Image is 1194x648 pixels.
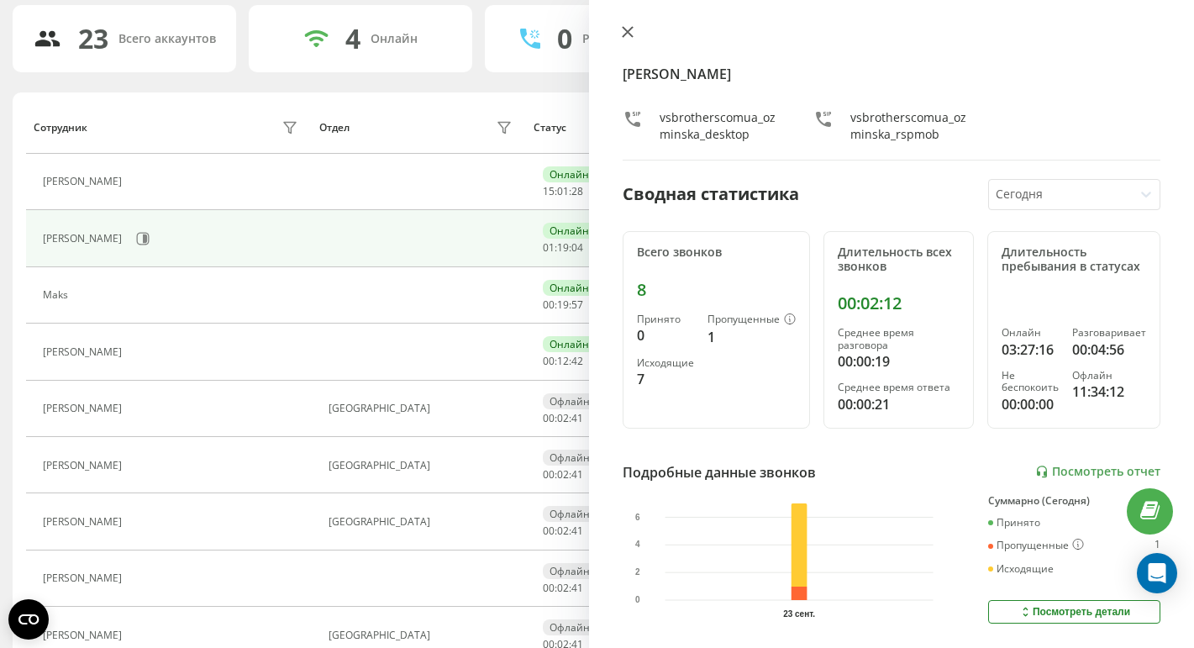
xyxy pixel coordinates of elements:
[543,619,597,635] div: Офлайн
[319,122,350,134] div: Отдел
[635,595,640,604] text: 0
[582,32,674,46] div: Разговаривают
[543,506,597,522] div: Офлайн
[543,186,583,198] div: : :
[543,524,555,538] span: 00
[635,567,640,577] text: 2
[43,346,126,358] div: [PERSON_NAME]
[543,356,583,367] div: : :
[623,462,816,482] div: Подробные данные звонков
[534,122,566,134] div: Статус
[1072,340,1146,360] div: 00:04:56
[623,64,1160,84] h4: [PERSON_NAME]
[8,599,49,640] button: Open CMP widget
[571,298,583,312] span: 57
[637,369,694,389] div: 7
[988,495,1160,507] div: Суммарно (Сегодня)
[557,581,569,595] span: 02
[571,411,583,425] span: 41
[543,298,555,312] span: 00
[543,184,555,198] span: 15
[635,540,640,549] text: 4
[571,240,583,255] span: 04
[543,450,597,466] div: Офлайн
[345,23,360,55] div: 4
[838,394,960,414] div: 00:00:21
[1155,539,1160,552] div: 1
[329,516,517,528] div: [GEOGRAPHIC_DATA]
[543,240,555,255] span: 01
[543,413,583,424] div: : :
[43,289,72,301] div: Maks
[43,460,126,472] div: [PERSON_NAME]
[635,512,640,521] text: 6
[43,233,126,245] div: [PERSON_NAME]
[838,245,960,274] div: Длительность всех звонков
[1002,327,1059,339] div: Онлайн
[371,32,418,46] div: Онлайн
[571,524,583,538] span: 41
[557,23,572,55] div: 0
[637,325,694,345] div: 0
[571,184,583,198] span: 28
[988,539,1084,552] div: Пропущенные
[557,298,569,312] span: 19
[543,525,583,537] div: : :
[557,411,569,425] span: 02
[543,280,596,296] div: Онлайн
[1072,382,1146,402] div: 11:34:12
[838,382,960,393] div: Среднее время ответа
[1002,245,1146,274] div: Длительность пребывания в статусах
[43,572,126,584] div: [PERSON_NAME]
[329,403,517,414] div: [GEOGRAPHIC_DATA]
[78,23,108,55] div: 23
[838,351,960,371] div: 00:00:19
[543,563,597,579] div: Офлайн
[557,184,569,198] span: 01
[1002,394,1059,414] div: 00:00:00
[543,469,583,481] div: : :
[118,32,216,46] div: Всего аккаунтов
[707,327,796,347] div: 1
[543,411,555,425] span: 00
[1137,553,1177,593] div: Open Intercom Messenger
[43,403,126,414] div: [PERSON_NAME]
[850,109,970,143] div: vsbrotherscomua_ozminska_rspmob
[543,166,596,182] div: Онлайн
[660,109,780,143] div: vsbrotherscomua_ozminska_desktop
[1002,370,1059,394] div: Не беспокоить
[329,460,517,472] div: [GEOGRAPHIC_DATA]
[637,280,796,300] div: 8
[623,182,799,207] div: Сводная статистика
[571,581,583,595] span: 41
[557,467,569,482] span: 02
[43,176,126,187] div: [PERSON_NAME]
[543,242,583,254] div: : :
[988,517,1040,529] div: Принято
[543,336,596,352] div: Онлайн
[543,467,555,482] span: 00
[43,516,126,528] div: [PERSON_NAME]
[329,630,517,641] div: [GEOGRAPHIC_DATA]
[543,393,597,409] div: Офлайн
[838,327,960,351] div: Среднее время разговора
[707,313,796,327] div: Пропущенные
[637,357,694,369] div: Исходящие
[557,354,569,368] span: 12
[1072,370,1146,382] div: Офлайн
[1072,327,1146,339] div: Разговаривает
[543,299,583,311] div: : :
[557,240,569,255] span: 19
[543,223,596,239] div: Онлайн
[637,313,694,325] div: Принято
[543,582,583,594] div: : :
[988,563,1054,575] div: Исходящие
[557,524,569,538] span: 02
[543,581,555,595] span: 00
[571,467,583,482] span: 41
[838,293,960,313] div: 00:02:12
[34,122,87,134] div: Сотрудник
[637,245,796,260] div: Всего звонков
[43,630,126,641] div: [PERSON_NAME]
[571,354,583,368] span: 42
